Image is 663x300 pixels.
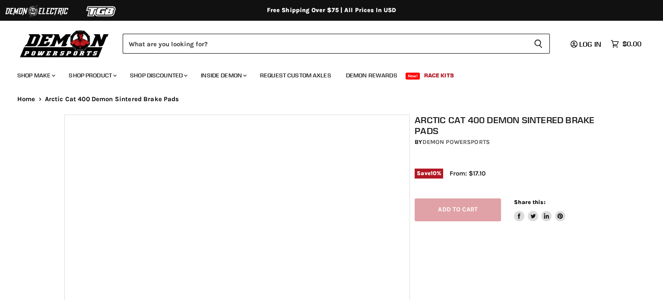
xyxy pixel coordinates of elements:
[11,63,639,84] ul: Main menu
[254,67,338,84] a: Request Custom Axles
[339,67,404,84] a: Demon Rewards
[69,3,134,19] img: TGB Logo 2
[418,67,460,84] a: Race Kits
[123,34,550,54] form: Product
[514,199,545,205] span: Share this:
[17,96,35,103] a: Home
[194,67,252,84] a: Inside Demon
[62,67,122,84] a: Shop Product
[450,169,485,177] span: From: $17.10
[415,115,603,136] h1: Arctic Cat 400 Demon Sintered Brake Pads
[45,96,179,103] span: Arctic Cat 400 Demon Sintered Brake Pads
[422,138,490,146] a: Demon Powersports
[622,40,641,48] span: $0.00
[415,169,443,178] span: Save %
[4,3,69,19] img: Demon Electric Logo 2
[11,67,60,84] a: Shop Make
[527,34,550,54] button: Search
[415,137,603,147] div: by
[17,28,112,59] img: Demon Powersports
[567,40,606,48] a: Log in
[123,34,527,54] input: Search
[124,67,193,84] a: Shop Discounted
[406,73,420,80] span: New!
[514,198,565,221] aside: Share this:
[431,170,437,176] span: 10
[579,40,601,48] span: Log in
[606,38,646,50] a: $0.00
